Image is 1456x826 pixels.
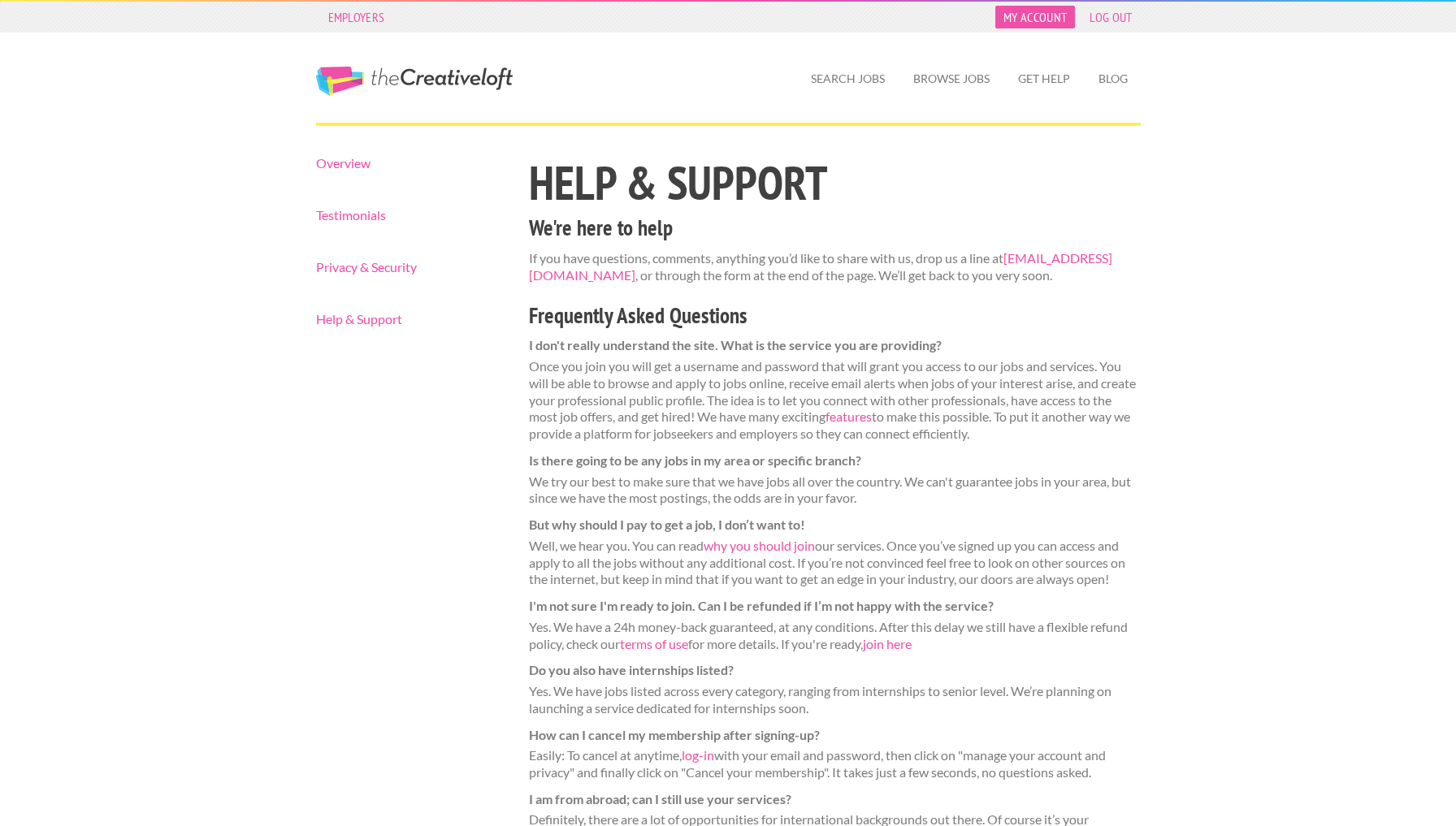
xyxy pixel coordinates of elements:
[529,358,1141,443] dd: Once you join you will get a username and password that will grant you access to our jobs and ser...
[316,209,501,222] a: Testimonials
[529,213,1141,244] h3: We're here to help
[529,683,1141,717] dd: Yes. We have jobs listed across every category, ranging from internships to senior level. We’re p...
[1085,60,1141,97] a: Blog
[863,636,912,651] a: join here
[529,337,1141,354] dt: I don't really understand the site. What is the service you are providing?
[529,791,1141,808] dt: I am from abroad; can I still use your services?
[529,159,1141,206] h1: Help & Support
[529,662,1141,679] dt: Do you also have internships listed?
[798,60,898,97] a: Search Jobs
[620,636,688,651] a: terms of use
[529,517,1141,534] dt: But why should I pay to get a job, I don’t want to!
[1081,6,1140,28] a: Log Out
[995,6,1075,28] a: My Account
[704,538,815,553] a: why you should join
[529,250,1112,283] a: [EMAIL_ADDRESS][DOMAIN_NAME]
[900,60,1003,97] a: Browse Jobs
[529,619,1141,653] dd: Yes. We have a 24h money-back guaranteed, at any conditions. After this delay we still have a fle...
[529,474,1141,508] dd: We try our best to make sure that we have jobs all over the country. We can't guarantee jobs in y...
[316,261,501,274] a: Privacy & Security
[316,157,501,170] a: Overview
[529,598,1141,615] dt: I'm not sure I'm ready to join. Can I be refunded if I’m not happy with the service?
[529,747,1141,781] dd: Easily: To cancel at anytime, with your email and password, then click on "manage your account an...
[529,538,1141,588] dd: Well, we hear you. You can read our services. Once you’ve signed up you can access and apply to a...
[316,313,501,326] a: Help & Support
[529,452,1141,469] dt: Is there going to be any jobs in my area or specific branch?
[1005,60,1083,97] a: Get Help
[320,6,393,28] a: Employers
[825,409,872,424] a: features
[529,301,1141,331] h3: Frequently Asked Questions
[529,727,1141,744] dt: How can I cancel my membership after signing-up?
[682,747,714,763] a: log-in
[529,250,1141,284] p: If you have questions, comments, anything you’d like to share with us, drop us a line at , or thr...
[316,67,513,96] a: The Creative Loft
